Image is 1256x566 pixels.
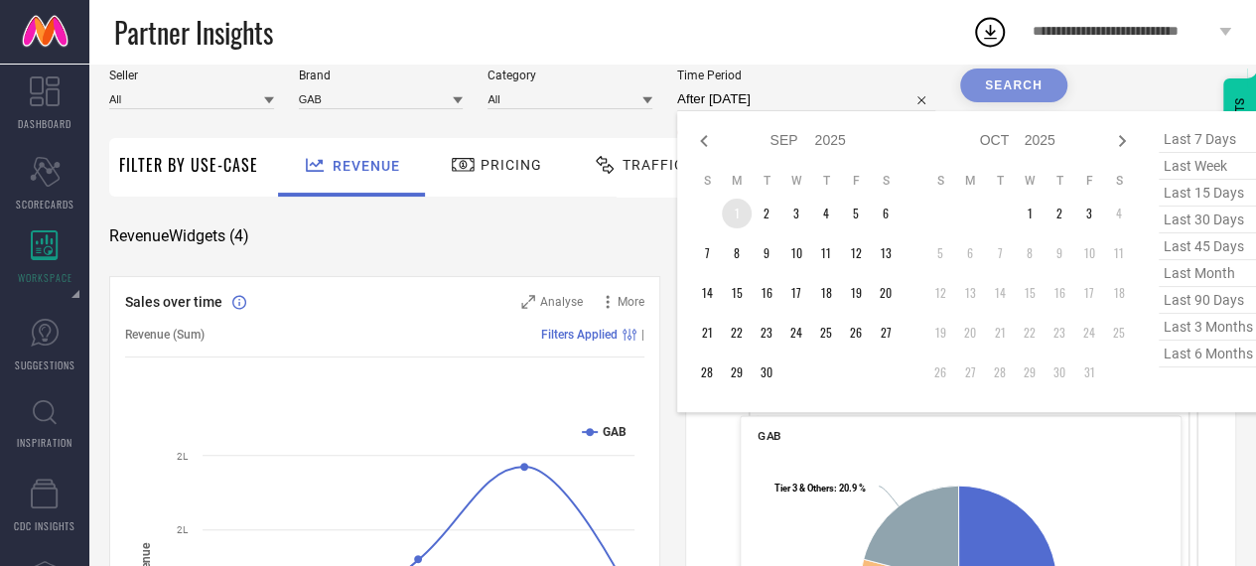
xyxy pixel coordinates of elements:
[1045,173,1074,189] th: Thursday
[781,173,811,189] th: Wednesday
[752,199,781,228] td: Tue Sep 02 2025
[109,69,274,82] span: Seller
[1074,199,1104,228] td: Fri Oct 03 2025
[811,199,841,228] td: Thu Sep 04 2025
[781,278,811,308] td: Wed Sep 17 2025
[677,69,935,82] span: Time Period
[972,14,1008,50] div: Open download list
[1045,357,1074,387] td: Thu Oct 30 2025
[985,357,1015,387] td: Tue Oct 28 2025
[781,238,811,268] td: Wed Sep 10 2025
[925,238,955,268] td: Sun Oct 05 2025
[955,357,985,387] td: Mon Oct 27 2025
[841,199,871,228] td: Fri Sep 05 2025
[1104,238,1134,268] td: Sat Oct 11 2025
[871,173,901,189] th: Saturday
[985,278,1015,308] td: Tue Oct 14 2025
[603,425,627,439] text: GAB
[692,129,716,153] div: Previous month
[841,173,871,189] th: Friday
[955,173,985,189] th: Monday
[752,357,781,387] td: Tue Sep 30 2025
[1104,278,1134,308] td: Sat Oct 18 2025
[692,278,722,308] td: Sun Sep 14 2025
[1015,199,1045,228] td: Wed Oct 01 2025
[985,238,1015,268] td: Tue Oct 07 2025
[16,197,74,212] span: SCORECARDS
[722,199,752,228] td: Mon Sep 01 2025
[623,157,684,173] span: Traffic
[781,318,811,348] td: Wed Sep 24 2025
[618,295,644,309] span: More
[18,116,71,131] span: DASHBOARD
[1074,318,1104,348] td: Fri Oct 24 2025
[1074,173,1104,189] th: Friday
[1045,278,1074,308] td: Thu Oct 16 2025
[925,278,955,308] td: Sun Oct 12 2025
[1015,357,1045,387] td: Wed Oct 29 2025
[1045,238,1074,268] td: Thu Oct 09 2025
[1074,357,1104,387] td: Fri Oct 31 2025
[871,318,901,348] td: Sat Sep 27 2025
[177,451,189,462] text: 2L
[955,238,985,268] td: Mon Oct 06 2025
[752,278,781,308] td: Tue Sep 16 2025
[692,238,722,268] td: Sun Sep 07 2025
[177,524,189,535] text: 2L
[1045,318,1074,348] td: Thu Oct 23 2025
[1015,318,1045,348] td: Wed Oct 22 2025
[677,87,935,111] input: Select time period
[1015,173,1045,189] th: Wednesday
[17,435,72,450] span: INSPIRATION
[722,278,752,308] td: Mon Sep 15 2025
[925,357,955,387] td: Sun Oct 26 2025
[925,318,955,348] td: Sun Oct 19 2025
[752,318,781,348] td: Tue Sep 23 2025
[521,295,535,309] svg: Zoom
[752,173,781,189] th: Tuesday
[871,199,901,228] td: Sat Sep 06 2025
[871,278,901,308] td: Sat Sep 20 2025
[692,318,722,348] td: Sun Sep 21 2025
[1104,199,1134,228] td: Sat Oct 04 2025
[333,158,400,174] span: Revenue
[811,238,841,268] td: Thu Sep 11 2025
[18,270,72,285] span: WORKSPACE
[841,278,871,308] td: Fri Sep 19 2025
[722,238,752,268] td: Mon Sep 08 2025
[811,318,841,348] td: Thu Sep 25 2025
[722,357,752,387] td: Mon Sep 29 2025
[841,238,871,268] td: Fri Sep 12 2025
[1104,173,1134,189] th: Saturday
[1110,129,1134,153] div: Next month
[871,238,901,268] td: Sat Sep 13 2025
[119,153,258,177] span: Filter By Use-Case
[781,199,811,228] td: Wed Sep 03 2025
[15,357,75,372] span: SUGGESTIONS
[1074,238,1104,268] td: Fri Oct 10 2025
[125,294,222,310] span: Sales over time
[925,173,955,189] th: Sunday
[1045,199,1074,228] td: Thu Oct 02 2025
[488,69,652,82] span: Category
[109,226,249,246] span: Revenue Widgets ( 4 )
[1074,278,1104,308] td: Fri Oct 17 2025
[841,318,871,348] td: Fri Sep 26 2025
[125,328,205,342] span: Revenue (Sum)
[541,328,618,342] span: Filters Applied
[955,278,985,308] td: Mon Oct 13 2025
[955,318,985,348] td: Mon Oct 20 2025
[299,69,464,82] span: Brand
[758,429,781,443] span: GAB
[540,295,583,309] span: Analyse
[692,357,722,387] td: Sun Sep 28 2025
[774,483,834,494] tspan: Tier 3 & Others
[114,12,273,53] span: Partner Insights
[641,328,644,342] span: |
[811,278,841,308] td: Thu Sep 18 2025
[1104,318,1134,348] td: Sat Oct 25 2025
[481,157,542,173] span: Pricing
[752,238,781,268] td: Tue Sep 09 2025
[722,318,752,348] td: Mon Sep 22 2025
[811,173,841,189] th: Thursday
